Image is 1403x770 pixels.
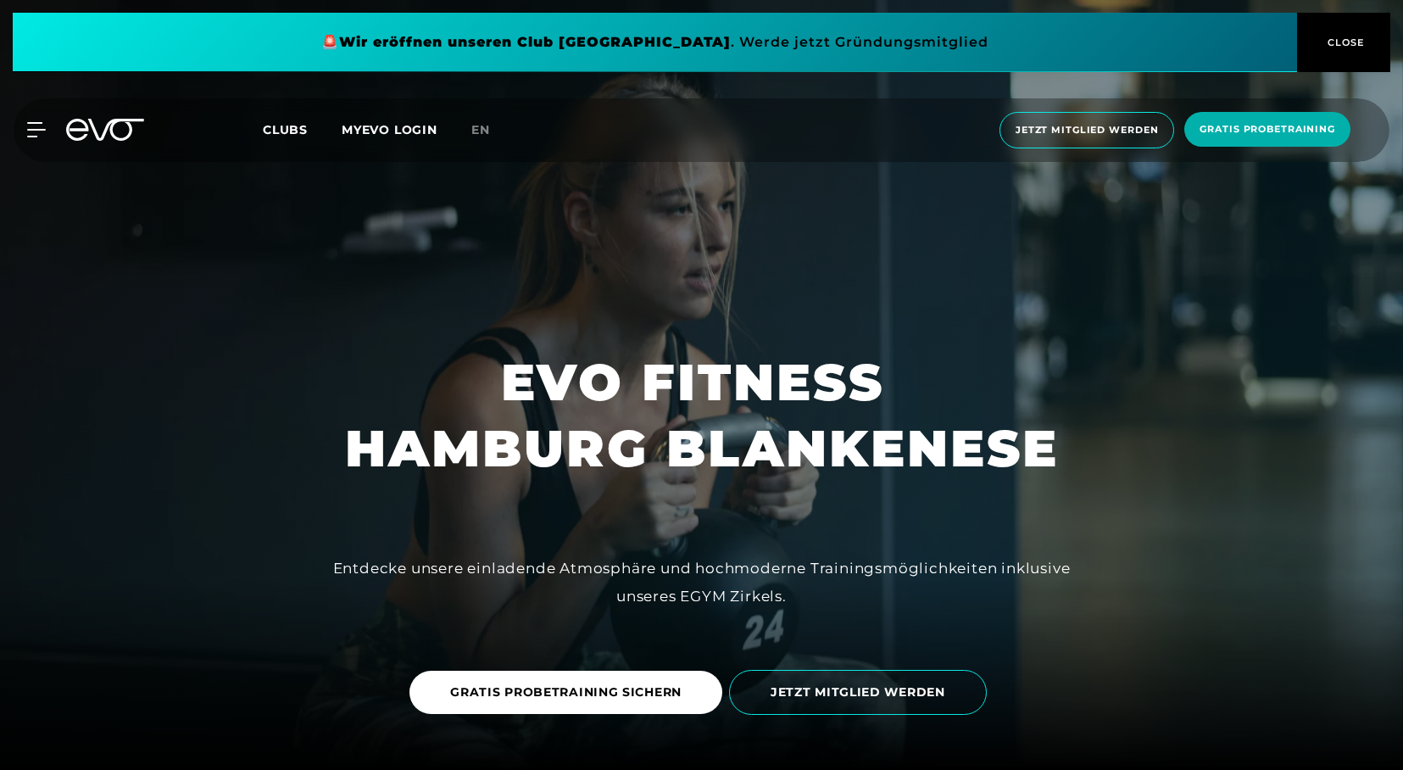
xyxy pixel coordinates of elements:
a: GRATIS PROBETRAINING SICHERN [409,658,729,727]
a: MYEVO LOGIN [342,122,437,137]
h1: EVO FITNESS HAMBURG BLANKENESE [345,349,1059,482]
a: Gratis Probetraining [1179,112,1356,148]
span: Jetzt Mitglied werden [1016,123,1158,137]
a: Jetzt Mitglied werden [994,112,1179,148]
a: JETZT MITGLIED WERDEN [729,657,994,728]
a: Clubs [263,121,342,137]
span: CLOSE [1323,35,1365,50]
button: CLOSE [1297,13,1390,72]
span: Clubs [263,122,308,137]
a: en [471,120,510,140]
span: JETZT MITGLIED WERDEN [771,684,945,701]
div: Entdecke unsere einladende Atmosphäre und hochmoderne Trainingsmöglichkeiten inklusive unseres EG... [320,555,1083,610]
span: GRATIS PROBETRAINING SICHERN [450,684,682,701]
span: Gratis Probetraining [1200,122,1335,137]
span: en [471,122,490,137]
